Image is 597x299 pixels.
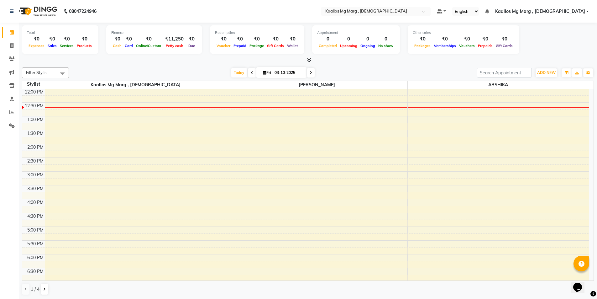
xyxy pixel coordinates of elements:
div: ₹0 [432,35,458,43]
div: ₹0 [248,35,265,43]
span: Fri [261,70,273,75]
div: ₹0 [458,35,476,43]
span: Prepaid [232,44,248,48]
div: 6:30 PM [26,268,45,275]
div: 2:30 PM [26,158,45,164]
span: ADD NEW [537,70,556,75]
iframe: chat widget [571,274,591,293]
button: ADD NEW [536,68,557,77]
span: Prepaids [476,44,494,48]
span: Upcoming [338,44,359,48]
div: Total [27,30,93,35]
div: 0 [359,35,377,43]
div: 0 [377,35,395,43]
div: ₹0 [111,35,123,43]
div: 6:00 PM [26,254,45,261]
div: ₹0 [476,35,494,43]
div: Redemption [215,30,299,35]
div: ₹0 [265,35,285,43]
div: 4:00 PM [26,199,45,206]
div: 1:00 PM [26,116,45,123]
span: Services [58,44,75,48]
span: Gift Cards [265,44,285,48]
div: 5:30 PM [26,241,45,247]
div: 3:30 PM [26,185,45,192]
div: ₹0 [134,35,163,43]
span: Wallet [285,44,299,48]
span: Sales [46,44,58,48]
div: 0 [338,35,359,43]
span: Cash [111,44,123,48]
div: ₹0 [494,35,514,43]
div: ₹11,250 [163,35,186,43]
div: ₹0 [413,35,432,43]
div: ₹0 [186,35,197,43]
span: Expenses [27,44,46,48]
div: 3:00 PM [26,172,45,178]
div: ₹0 [285,35,299,43]
div: ₹0 [46,35,58,43]
span: Card [123,44,134,48]
span: Filter Stylist [26,70,48,75]
span: Today [231,68,247,77]
div: 12:30 PM [24,103,45,109]
div: Appointment [317,30,395,35]
span: Voucher [215,44,232,48]
div: Stylist [22,81,45,88]
span: Petty cash [164,44,185,48]
div: 1:30 PM [26,130,45,137]
img: logo [16,3,59,20]
div: ₹0 [75,35,93,43]
span: [PERSON_NAME] [226,81,407,89]
b: 08047224946 [69,3,97,20]
span: Kaallos Mg Marg , [DEMOGRAPHIC_DATA] [45,81,226,89]
span: Gift Cards [494,44,514,48]
span: 1 / 4 [31,286,39,293]
div: Other sales [413,30,514,35]
span: Memberships [432,44,458,48]
span: Packages [413,44,432,48]
span: Kaallos Mg Marg , [DEMOGRAPHIC_DATA] [495,8,585,15]
span: Ongoing [359,44,377,48]
div: 2:00 PM [26,144,45,151]
div: 12:00 PM [24,89,45,95]
input: Search Appointment [477,68,532,77]
div: ₹0 [123,35,134,43]
div: ₹0 [215,35,232,43]
div: 4:30 PM [26,213,45,220]
span: Package [248,44,265,48]
span: Products [75,44,93,48]
span: Due [187,44,196,48]
div: Finance [111,30,197,35]
span: Vouchers [458,44,476,48]
input: 2025-10-03 [273,68,304,77]
div: ₹0 [58,35,75,43]
span: No show [377,44,395,48]
span: Online/Custom [134,44,163,48]
span: ABSHIKA [408,81,589,89]
div: ₹0 [27,35,46,43]
div: ₹0 [232,35,248,43]
div: 5:00 PM [26,227,45,233]
span: Completed [317,44,338,48]
div: 0 [317,35,338,43]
